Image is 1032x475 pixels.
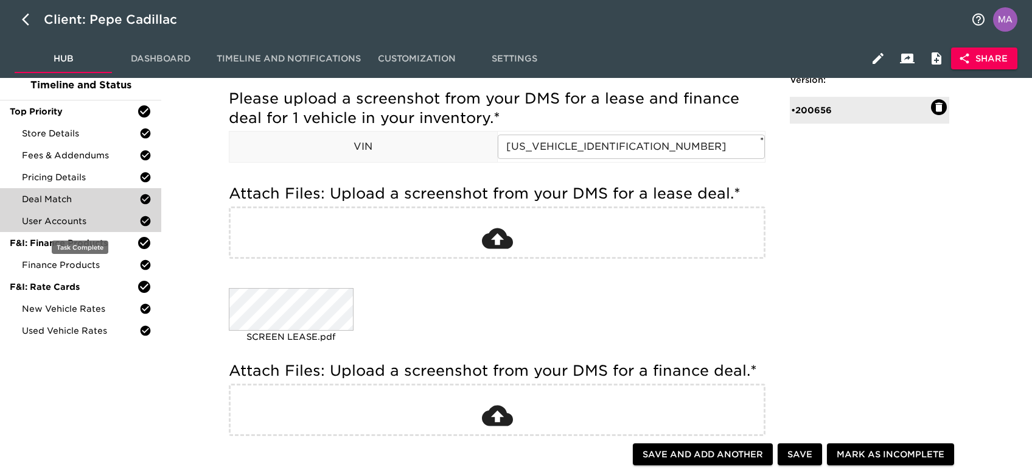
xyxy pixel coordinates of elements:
button: Save [778,443,822,466]
button: notifications [964,5,993,34]
span: Fees & Addendums [22,149,139,161]
div: SCREEN LEASE.pdf [229,259,354,343]
button: Mark as Incomplete [827,443,954,466]
span: F&I: Finance Products [10,237,137,249]
button: Save and Add Another [633,443,773,466]
button: Share [951,47,1017,70]
h5: Attach Files: Upload a screenshot from your DMS for a lease deal. [229,184,765,203]
span: Hub [22,51,105,66]
span: User Accounts [22,215,139,227]
button: Client View [893,44,922,73]
span: Save [787,447,812,462]
span: Deal Match [22,193,139,205]
span: Timeline and Status [10,78,152,93]
span: Settings [473,51,556,66]
img: Profile [993,7,1017,32]
h5: Please upload a screenshot from your DMS for a lease and finance deal for 1 vehicle in your inven... [229,89,765,128]
span: Dashboard [119,51,202,66]
div: • 200656 [791,104,931,116]
span: Used Vehicle Rates [22,325,139,337]
p: VIN [229,139,497,154]
span: Share [961,51,1008,66]
span: Timeline and Notifications [217,51,361,66]
span: Finance Products [22,259,139,271]
div: Client: Pepe Cadillac [44,10,194,29]
span: New Vehicle Rates [22,303,139,315]
h6: Version: [790,74,949,87]
span: Top Priority [10,105,137,118]
span: Pricing Details [22,171,139,183]
span: Customization [375,51,458,66]
span: F&I: Rate Cards [10,281,137,293]
button: Internal Notes and Comments [922,44,951,73]
span: Store Details [22,127,139,139]
button: Delete: 200656 [931,99,947,115]
h5: Attach Files: Upload a screenshot from your DMS for a finance deal. [229,361,765,381]
span: Mark as Incomplete [837,447,944,462]
div: •200656 [790,97,949,124]
span: Save and Add Another [643,447,763,462]
button: Edit Hub [863,44,893,73]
